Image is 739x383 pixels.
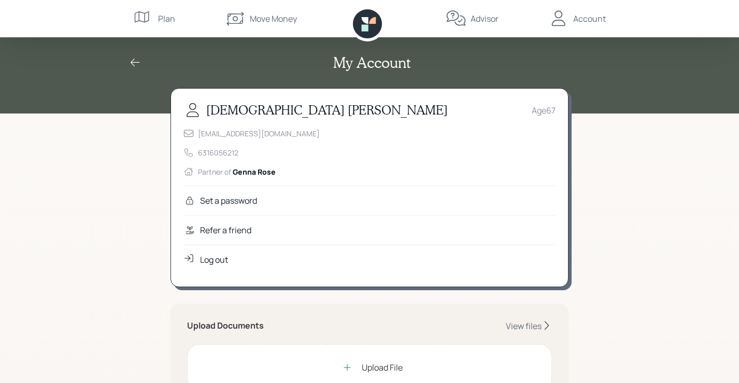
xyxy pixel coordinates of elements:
[532,104,556,117] div: Age 67
[250,12,297,25] div: Move Money
[158,12,175,25] div: Plan
[198,166,276,177] div: Partner of
[200,224,251,236] div: Refer a friend
[200,253,228,266] div: Log out
[471,12,499,25] div: Advisor
[198,128,320,139] div: [EMAIL_ADDRESS][DOMAIN_NAME]
[333,54,410,72] h2: My Account
[573,12,606,25] div: Account
[187,321,264,331] h5: Upload Documents
[233,167,276,177] span: Genna Rose
[198,147,238,158] div: 6316056212
[200,194,257,207] div: Set a password
[506,320,542,332] div: View files
[362,361,403,374] div: Upload File
[206,103,448,118] h3: [DEMOGRAPHIC_DATA] [PERSON_NAME]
